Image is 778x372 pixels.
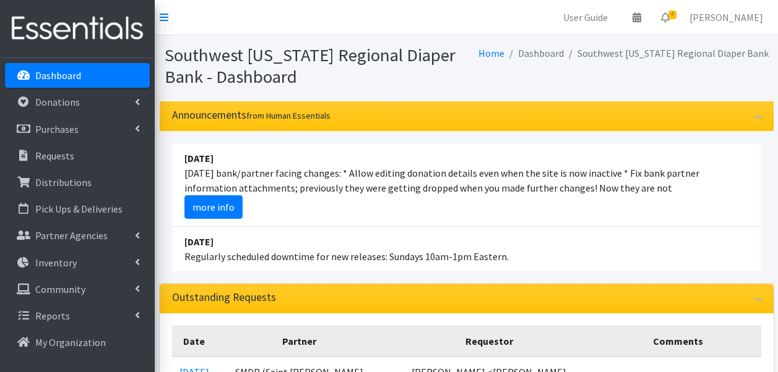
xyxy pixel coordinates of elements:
h1: Southwest [US_STATE] Regional Diaper Bank - Dashboard [165,44,462,87]
li: Dashboard [504,44,564,62]
strong: [DATE] [184,152,214,164]
a: User Guide [553,5,618,30]
p: My Organization [35,336,106,349]
th: Date [172,326,217,357]
li: Regularly scheduled downtime for new releases: Sundays 10am-1pm Eastern. [172,227,761,271]
p: Partner Agencies [35,229,108,242]
h3: Outstanding Requests [172,291,276,304]
a: My Organization [5,330,150,355]
p: Distributions [35,176,92,188]
a: [PERSON_NAME] [680,5,773,30]
a: Community [5,277,150,302]
li: Southwest [US_STATE] Regional Diaper Bank [564,44,769,62]
p: Inventory [35,256,77,269]
span: 4 [668,11,676,19]
th: Partner [217,326,383,357]
a: Pick Ups & Deliveries [5,197,150,221]
a: Partner Agencies [5,223,150,248]
p: Community [35,283,85,295]
th: Requestor [383,326,595,357]
p: Purchases [35,123,79,135]
p: Requests [35,150,74,162]
a: Donations [5,90,150,114]
li: [DATE] bank/partner facing changes: * Allow editing donation details even when the site is now in... [172,143,761,227]
a: Purchases [5,117,150,142]
p: Reports [35,310,70,322]
a: Inventory [5,250,150,275]
a: Requests [5,143,150,168]
p: Pick Ups & Deliveries [35,203,123,215]
p: Donations [35,96,80,108]
small: from Human Essentials [246,110,331,121]
img: HumanEssentials [5,8,150,49]
a: Dashboard [5,63,150,88]
th: Comments [595,326,761,357]
a: 4 [651,5,680,30]
a: Distributions [5,170,150,195]
a: more info [184,195,243,219]
p: Dashboard [35,69,81,82]
a: Reports [5,303,150,328]
h3: Announcements [172,109,331,122]
strong: [DATE] [184,235,214,248]
a: Home [478,47,504,59]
